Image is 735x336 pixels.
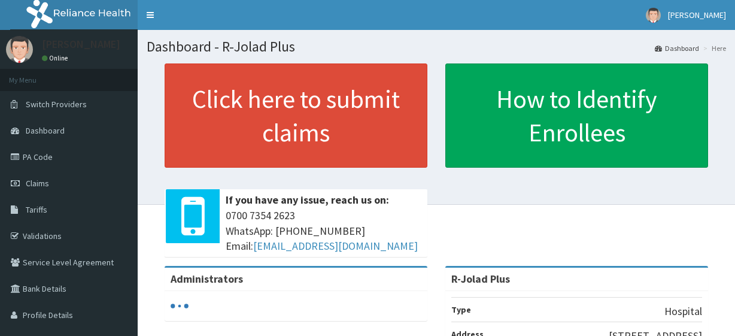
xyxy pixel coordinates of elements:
[6,36,33,63] img: User Image
[646,8,661,23] img: User Image
[171,272,243,286] b: Administrators
[26,204,47,215] span: Tariffs
[42,39,120,50] p: [PERSON_NAME]
[226,208,421,254] span: 0700 7354 2623 WhatsApp: [PHONE_NUMBER] Email:
[171,297,189,315] svg: audio-loading
[664,304,702,319] p: Hospital
[253,239,418,253] a: [EMAIL_ADDRESS][DOMAIN_NAME]
[147,39,726,55] h1: Dashboard - R-Jolad Plus
[26,99,87,110] span: Switch Providers
[655,43,699,53] a: Dashboard
[451,304,471,315] b: Type
[451,272,510,286] strong: R-Jolad Plus
[165,63,427,168] a: Click here to submit claims
[26,178,49,189] span: Claims
[42,54,71,62] a: Online
[26,125,65,136] span: Dashboard
[445,63,708,168] a: How to Identify Enrollees
[226,193,389,207] b: If you have any issue, reach us on:
[668,10,726,20] span: [PERSON_NAME]
[700,43,726,53] li: Here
